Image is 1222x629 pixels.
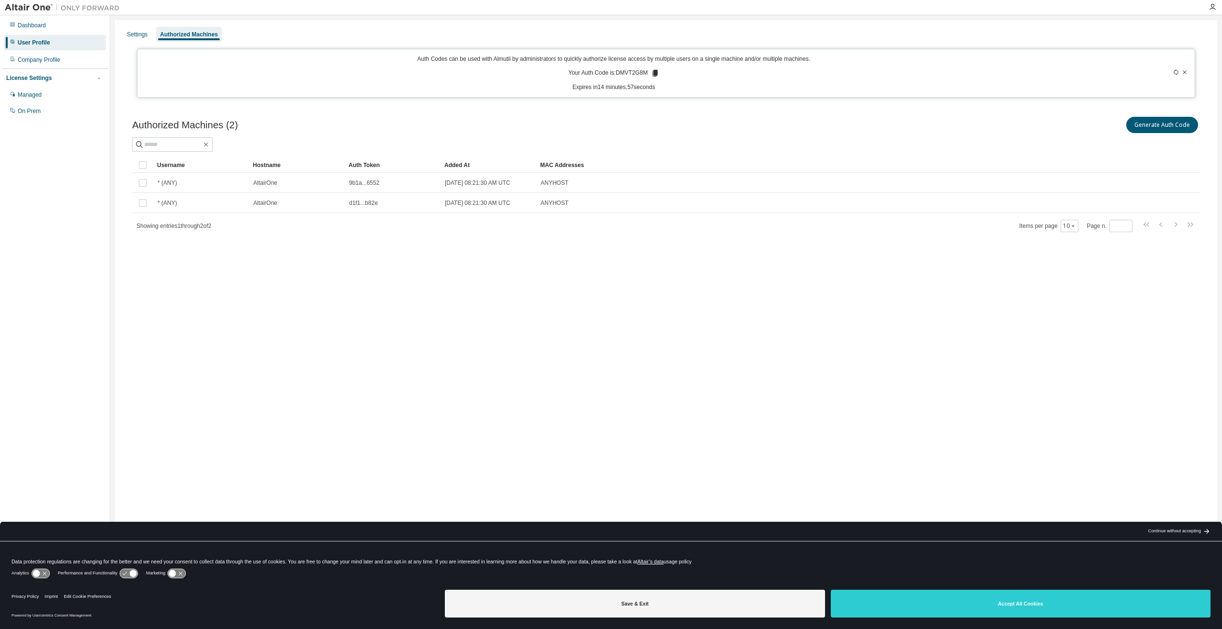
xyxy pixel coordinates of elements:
[253,199,277,207] span: AltairOne
[444,157,532,173] div: Added At
[18,91,42,99] div: Managed
[1126,117,1198,133] button: Generate Auth Code
[132,120,238,131] span: Authorized Machines (2)
[18,39,50,46] div: User Profile
[568,69,659,78] p: Your Auth Code is: DMVT2G8M
[1019,220,1078,232] span: Items per page
[445,199,510,207] span: [DATE] 08:21:30 AM UTC
[160,31,218,38] div: Authorized Machines
[349,157,437,173] div: Auth Token
[253,157,341,173] div: Hostname
[158,179,177,187] span: * (ANY)
[445,179,510,187] span: [DATE] 08:21:30 AM UTC
[6,74,52,82] div: License Settings
[136,223,211,229] span: Showing entries 1 through 2 of 2
[18,56,60,64] div: Company Profile
[253,179,277,187] span: AltairOne
[5,3,124,12] img: Altair One
[157,157,245,173] div: Username
[541,199,568,207] span: ANYHOST
[349,199,378,207] span: d1f1...b82e
[540,157,1099,173] div: MAC Addresses
[1063,222,1076,230] button: 10
[1087,220,1132,232] span: Page n.
[18,22,46,29] div: Dashboard
[143,83,1084,91] p: Expires in 14 minutes, 57 seconds
[158,199,177,207] span: * (ANY)
[541,179,568,187] span: ANYHOST
[127,31,147,38] div: Settings
[349,179,379,187] span: 9b1a...6552
[143,55,1084,63] p: Auth Codes can be used with Almutil by administrators to quickly authorize license access by mult...
[18,107,41,115] div: On Prem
